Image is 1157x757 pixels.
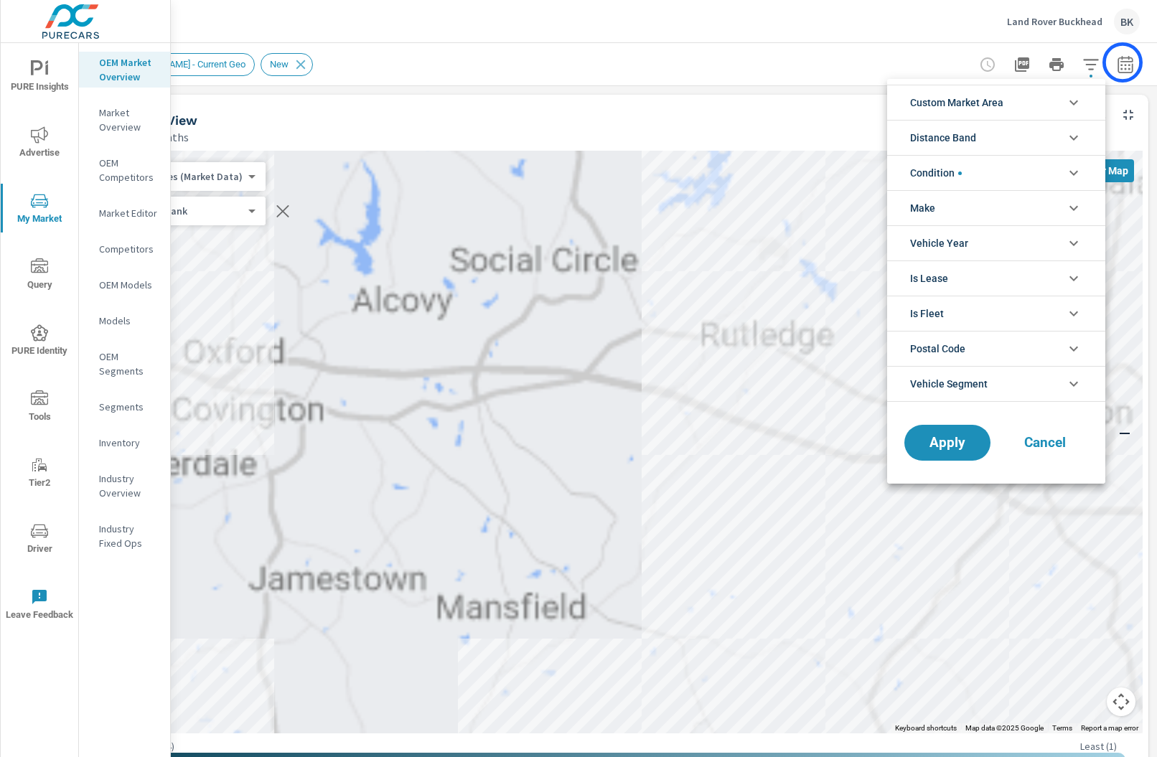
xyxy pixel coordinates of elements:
button: Apply [904,425,990,461]
span: Custom Market Area [910,85,1003,120]
ul: filter options [887,79,1105,408]
span: Vehicle Segment [910,367,988,401]
span: Distance Band [910,121,976,155]
span: Condition [910,156,962,190]
span: Postal Code [910,332,965,366]
span: Is Lease [910,261,948,296]
button: Cancel [1002,425,1088,461]
span: Apply [919,436,976,449]
span: Cancel [1016,436,1074,449]
span: Make [910,191,935,225]
span: Is Fleet [910,296,944,331]
span: Vehicle Year [910,226,968,260]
